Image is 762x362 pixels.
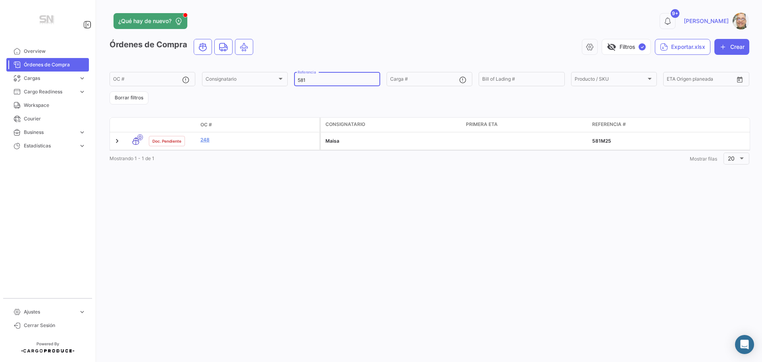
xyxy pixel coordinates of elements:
span: expand_more [79,88,86,95]
input: Hasta [687,77,718,83]
img: Captura.PNG [733,13,749,29]
span: Cargo Readiness [24,88,75,95]
span: Consignatario [325,121,365,128]
span: expand_more [79,142,86,149]
span: Primera ETA [466,121,498,128]
span: Mostrando 1 - 1 de 1 [110,155,154,161]
div: Abrir Intercom Messenger [735,335,754,354]
a: Courier [6,112,89,126]
span: Estadísticas [24,142,75,149]
span: expand_more [79,75,86,82]
button: visibility_offFiltros✓ [602,39,651,55]
a: Expand/Collapse Row [113,137,121,145]
span: ¿Qué hay de nuevo? [118,17,171,25]
span: visibility_off [607,42,616,52]
span: Mostrar filas [690,156,717,162]
button: Crear [714,39,749,55]
datatable-header-cell: OC # [197,118,319,132]
span: Maisa [325,138,339,144]
button: Ocean [194,39,212,54]
a: Overview [6,45,89,58]
span: Doc. Pendiente [152,138,181,144]
span: 581M25 [592,138,611,144]
span: Órdenes de Compra [24,61,86,68]
a: Órdenes de Compra [6,58,89,72]
span: Ajustes [24,308,75,316]
button: Exportar.xlsx [655,39,710,55]
button: Borrar filtros [110,91,148,105]
img: Manufactura+Logo.png [28,10,67,32]
span: ✓ [639,43,646,50]
span: Cerrar Sesión [24,322,86,329]
span: expand_more [79,129,86,136]
span: 20 [728,155,735,162]
datatable-header-cell: Estado Doc. [146,122,197,128]
span: Overview [24,48,86,55]
span: expand_more [79,308,86,316]
button: Air [235,39,253,54]
input: Desde [667,77,681,83]
button: Open calendar [734,74,746,85]
span: OC # [200,121,212,128]
span: Business [24,129,75,136]
datatable-header-cell: Modo de Transporte [126,122,146,128]
a: Workspace [6,99,89,112]
span: Producto / SKU [575,77,646,83]
datatable-header-cell: Referencia # [589,118,751,132]
span: Workspace [24,102,86,109]
button: ¿Qué hay de nuevo? [114,13,187,29]
h3: Órdenes de Compra [110,39,256,55]
span: Referencia # [592,121,626,128]
datatable-header-cell: Consignatario [321,118,463,132]
span: Cargas [24,75,75,82]
datatable-header-cell: Primera ETA [463,118,589,132]
span: [PERSON_NAME] [684,17,729,25]
span: Consignatario [206,77,277,83]
button: Land [215,39,232,54]
a: 248 [200,136,316,143]
span: 0 [137,134,143,140]
span: Courier [24,115,86,122]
